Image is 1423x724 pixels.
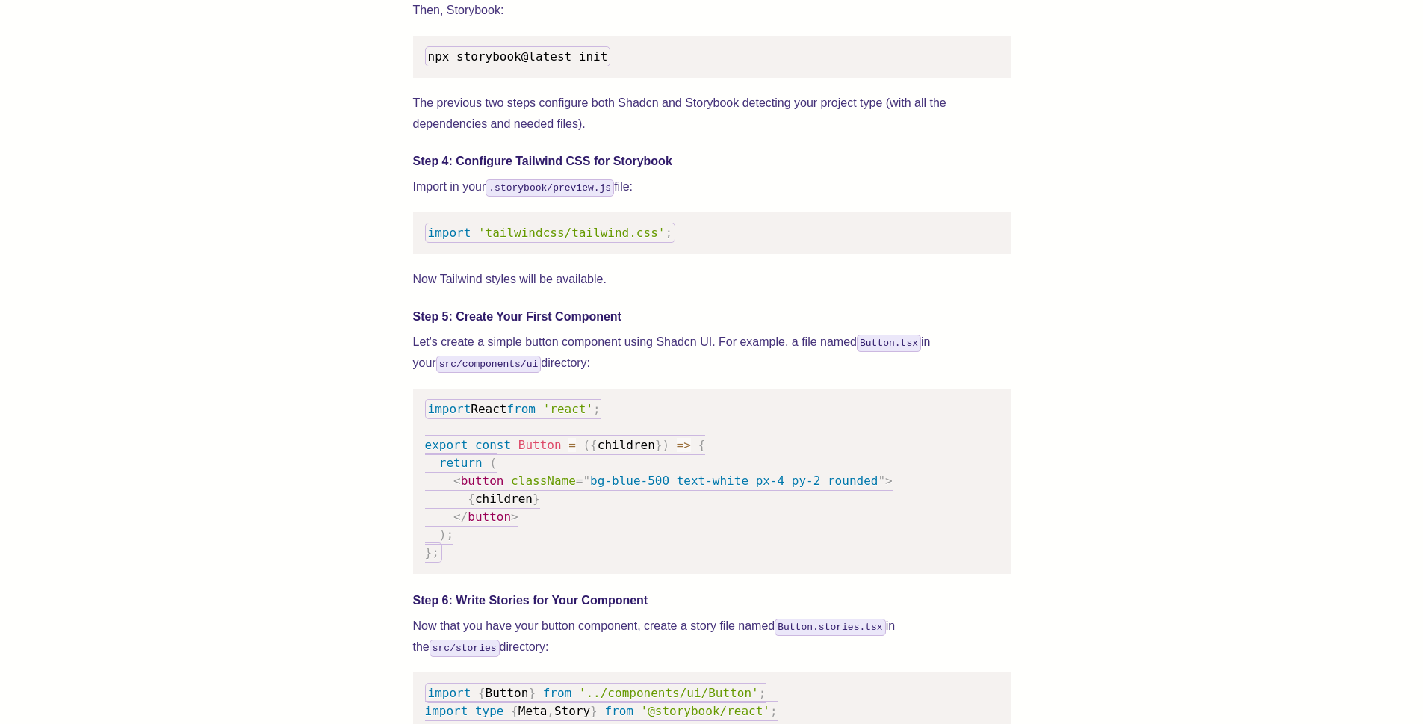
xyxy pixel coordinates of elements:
span: Meta [518,704,548,718]
span: bg-blue-500 text-white px-4 py-2 rounded [590,474,878,488]
span: ( [583,438,590,452]
code: Button.stories.tsx [775,619,885,636]
span: Button [486,686,529,700]
span: className [511,474,576,488]
span: = [576,474,583,488]
code: Button.tsx [857,335,921,352]
span: ; [593,402,601,416]
code: src/components/ui [436,356,542,373]
p: Let's create a simple button component using Shadcn UI. For example, a file named in your directory: [413,332,1011,374]
h4: Step 6: Write Stories for Your Component [413,592,1011,610]
span: children [598,438,655,452]
span: '@storybook/react' [641,704,770,718]
span: </ [453,510,468,524]
p: Import in your file: [413,176,1011,197]
code: .storybook/preview.js [486,179,614,197]
span: < [453,474,461,488]
span: > [511,510,518,524]
h4: Step 5: Create Your First Component [413,308,1011,326]
span: import [425,704,468,718]
span: { [468,492,475,506]
span: , [547,704,554,718]
p: Now that you have your button component, create a story file named in the directory: [413,616,1011,658]
span: npx storybook@latest init [428,49,608,64]
span: { [478,686,486,700]
span: } [590,704,598,718]
span: { [511,704,518,718]
span: import [428,402,471,416]
h4: Step 4: Configure Tailwind CSS for Storybook [413,152,1011,170]
span: > [885,474,893,488]
span: from [543,686,572,700]
span: return [439,456,483,470]
span: ) [662,438,669,452]
span: { [698,438,706,452]
span: ; [759,686,766,700]
span: ( [489,456,497,470]
span: = [568,438,576,452]
code: src/stories [430,640,500,657]
p: The previous two steps configure both Shadcn and Storybook detecting your project type (with all ... [413,93,1011,134]
span: ; [665,226,672,240]
span: 'tailwindcss/tailwind.css' [478,226,665,240]
span: React [471,402,506,416]
span: button [461,474,504,488]
span: ; [432,545,439,560]
span: '../components/ui/Button' [579,686,759,700]
span: from [604,704,633,718]
span: type [475,704,504,718]
span: ; [770,704,778,718]
span: Button [518,438,562,452]
span: ; [446,527,453,542]
span: } [533,492,540,506]
span: const [475,438,511,452]
span: children [475,492,533,506]
span: button [468,510,511,524]
span: } [528,686,536,700]
span: } [655,438,663,452]
span: Story [554,704,590,718]
span: export [425,438,468,452]
span: => [677,438,691,452]
span: import [428,686,471,700]
p: Now Tailwind styles will be available. [413,269,1011,290]
span: { [590,438,598,452]
span: " [583,474,590,488]
span: 'react' [543,402,593,416]
span: import [428,226,471,240]
span: ) [439,527,447,542]
span: " [878,474,885,488]
span: from [506,402,536,416]
span: } [425,545,433,560]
